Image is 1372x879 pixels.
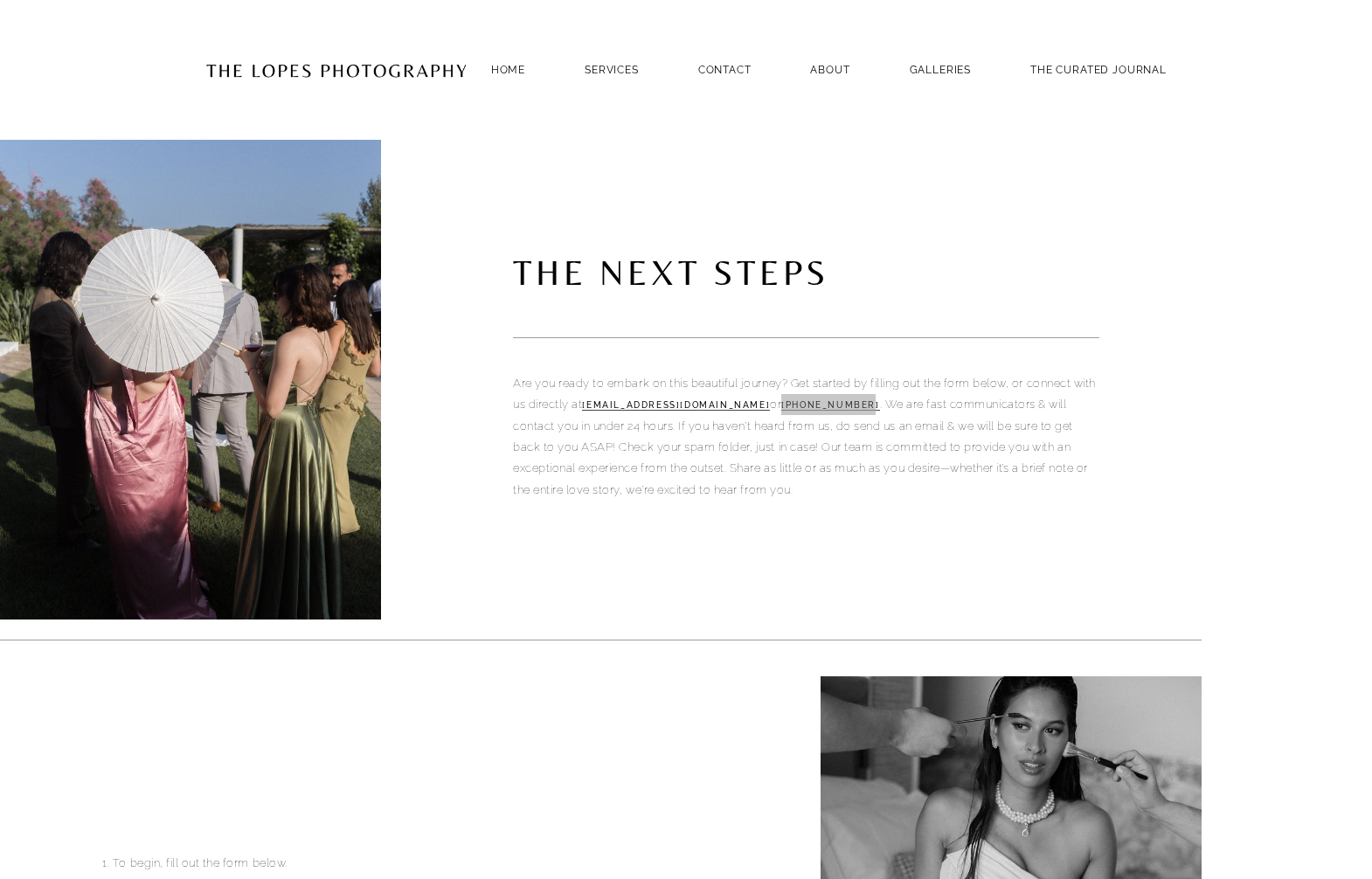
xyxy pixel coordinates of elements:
a: GALLERIES [910,58,972,81]
a: SERVICES [585,64,639,76]
img: Portugal Wedding Photographer | The Lopes Photography [205,27,468,113]
p: 1. To begin, fill out the form below. [102,853,791,874]
a: THE CURATED JOURNAL [1030,58,1167,81]
a: [PHONE_NUMBER] [781,400,879,411]
a: [EMAIL_ADDRESS][DOMAIN_NAME] [582,400,770,411]
a: Home [491,58,525,81]
p: Are you ready to embark on this beautiful journey? Get started by filling out the form below, or ... [513,373,1099,501]
code: the next steps [513,244,863,301]
a: Contact [698,58,752,81]
a: ABOUT [810,58,849,81]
